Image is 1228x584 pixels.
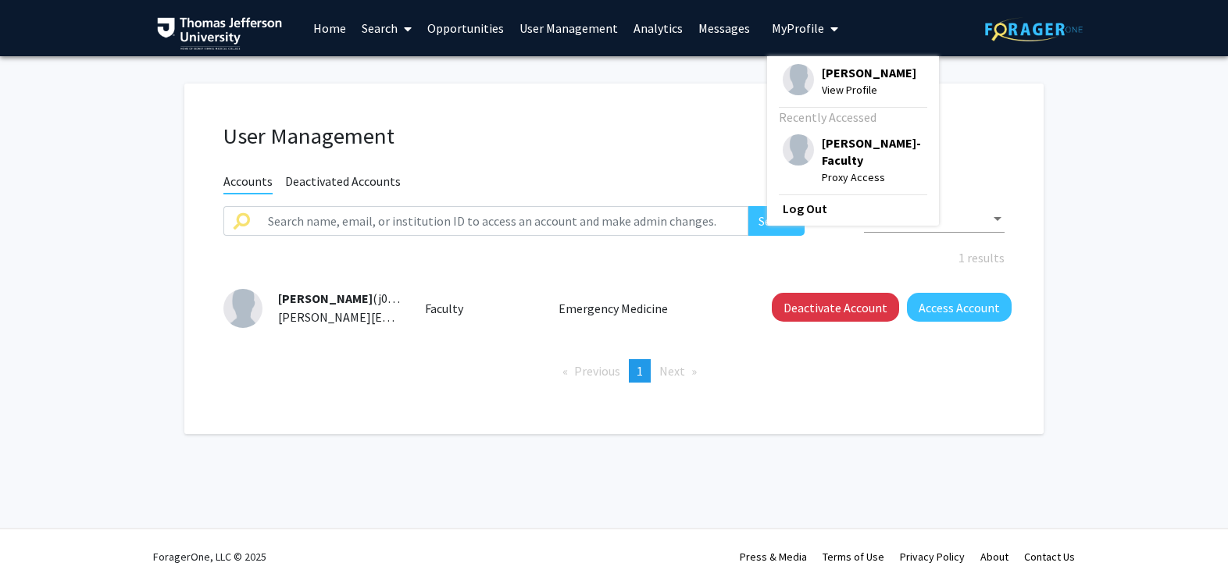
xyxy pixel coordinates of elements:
span: (j0241) [278,290,410,306]
div: Faculty [413,299,548,318]
span: [PERSON_NAME]-Faculty [822,134,923,169]
a: About [980,550,1008,564]
span: Previous [574,363,620,379]
a: Contact Us [1024,550,1075,564]
span: Accounts [223,173,273,194]
a: Terms of Use [823,550,884,564]
div: ForagerOne, LLC © 2025 [153,529,266,584]
div: Recently Accessed [779,108,923,126]
span: Next [659,363,685,379]
span: View Profile [822,81,916,98]
span: Deactivated Accounts [285,173,401,193]
img: Profile Picture [783,134,814,166]
span: [PERSON_NAME][EMAIL_ADDRESS][PERSON_NAME][DOMAIN_NAME] [278,309,655,325]
ul: Pagination [223,359,1005,383]
button: Deactivate Account [772,293,899,322]
img: Profile Picture [223,289,262,328]
input: Search name, email, or institution ID to access an account and make admin changes. [259,206,748,236]
a: Messages [691,1,758,55]
div: Profile Picture[PERSON_NAME]-FacultyProxy Access [783,134,923,186]
img: Profile Picture [783,64,814,95]
p: Emergency Medicine [559,299,737,318]
a: Home [305,1,354,55]
a: Privacy Policy [900,550,965,564]
span: [PERSON_NAME] [278,290,373,306]
div: 1 results [212,248,1016,267]
a: Search [354,1,419,55]
a: Log Out [783,199,923,218]
button: Search [748,206,805,236]
img: ForagerOne Logo [985,17,1083,41]
h1: User Management [223,123,1005,150]
span: [PERSON_NAME] [822,64,916,81]
a: User Management [512,1,626,55]
button: Access Account [907,293,1012,322]
div: Profile Picture[PERSON_NAME]View Profile [783,64,916,98]
span: My Profile [772,20,824,36]
span: 1 [637,363,643,379]
a: Opportunities [419,1,512,55]
span: Proxy Access [822,169,923,186]
a: Press & Media [740,550,807,564]
a: Analytics [626,1,691,55]
iframe: Chat [12,514,66,572]
img: Thomas Jefferson University Logo [157,17,282,50]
